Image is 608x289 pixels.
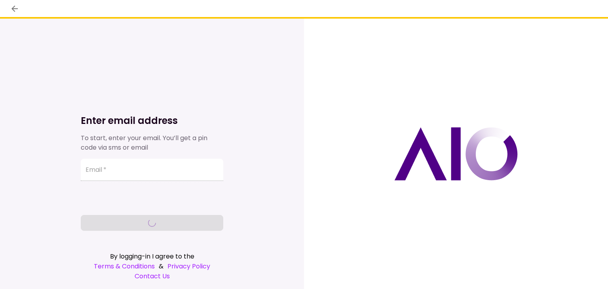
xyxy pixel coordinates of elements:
[8,2,21,15] button: back
[81,261,223,271] div: &
[394,127,518,181] img: AIO logo
[81,271,223,281] a: Contact Us
[81,114,223,127] h1: Enter email address
[81,133,223,152] div: To start, enter your email. You’ll get a pin code via sms or email
[94,261,155,271] a: Terms & Conditions
[81,251,223,261] div: By logging-in I agree to the
[167,261,210,271] a: Privacy Policy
